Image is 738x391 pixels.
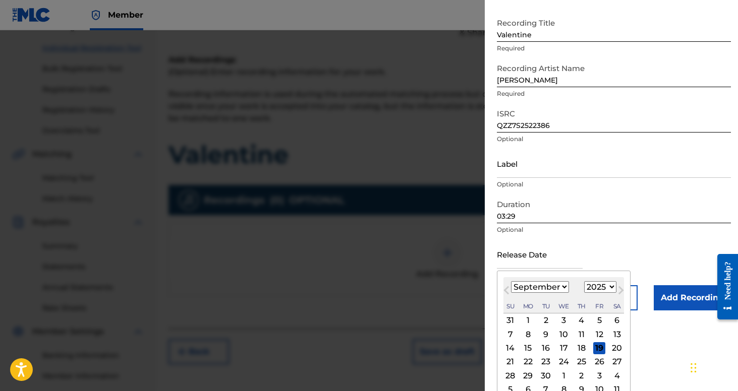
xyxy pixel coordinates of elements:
div: Choose Thursday, September 25th, 2025 [576,356,588,368]
div: Choose Tuesday, September 30th, 2025 [540,369,552,381]
div: Choose Tuesday, September 16th, 2025 [540,342,552,354]
iframe: Resource Center [710,243,738,330]
div: Choose Wednesday, September 3rd, 2025 [558,314,570,327]
div: Choose Saturday, September 20th, 2025 [611,342,623,354]
div: Choose Saturday, September 27th, 2025 [611,356,623,368]
div: Monday [522,300,534,312]
div: Drag [691,353,697,383]
p: Required [497,89,731,98]
p: Required [497,44,731,53]
div: Choose Thursday, October 2nd, 2025 [576,369,588,381]
p: Optional [497,180,731,189]
div: Choose Monday, September 22nd, 2025 [522,356,534,368]
div: Choose Sunday, September 7th, 2025 [504,328,517,340]
div: Choose Friday, September 12th, 2025 [593,328,605,340]
div: Choose Monday, September 15th, 2025 [522,342,534,354]
button: Next Month [613,284,629,300]
div: Choose Monday, September 8th, 2025 [522,328,534,340]
div: Choose Saturday, October 4th, 2025 [611,369,623,381]
div: Choose Monday, September 1st, 2025 [522,314,534,327]
div: Choose Friday, September 19th, 2025 [593,342,605,354]
iframe: Chat Widget [688,343,738,391]
div: Sunday [504,300,517,312]
div: Choose Sunday, September 14th, 2025 [504,342,517,354]
div: Choose Sunday, September 21st, 2025 [504,356,517,368]
div: Choose Tuesday, September 23rd, 2025 [540,356,552,368]
button: Previous Month [498,284,515,300]
div: Saturday [611,300,623,312]
div: Choose Sunday, August 31st, 2025 [504,314,517,327]
div: Choose Thursday, September 4th, 2025 [576,314,588,327]
img: Top Rightsholder [90,9,102,21]
div: Tuesday [540,300,552,312]
p: Optional [497,135,731,144]
div: Choose Wednesday, October 1st, 2025 [558,369,570,381]
div: Choose Thursday, September 11th, 2025 [576,328,588,340]
div: Choose Friday, September 26th, 2025 [593,356,605,368]
div: Choose Wednesday, September 17th, 2025 [558,342,570,354]
div: Choose Tuesday, September 2nd, 2025 [540,314,552,327]
div: Choose Friday, September 5th, 2025 [593,314,605,327]
div: Choose Wednesday, September 10th, 2025 [558,328,570,340]
div: Choose Saturday, September 6th, 2025 [611,314,623,327]
div: Friday [593,300,605,312]
p: Optional [497,225,731,234]
div: Choose Monday, September 29th, 2025 [522,369,534,381]
div: Choose Wednesday, September 24th, 2025 [558,356,570,368]
div: Choose Saturday, September 13th, 2025 [611,328,623,340]
div: Thursday [576,300,588,312]
div: Wednesday [558,300,570,312]
div: Choose Sunday, September 28th, 2025 [504,369,517,381]
img: MLC Logo [12,8,51,22]
div: Choose Tuesday, September 9th, 2025 [540,328,552,340]
div: Choose Friday, October 3rd, 2025 [593,369,605,381]
span: Member [108,9,143,21]
div: Choose Thursday, September 18th, 2025 [576,342,588,354]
